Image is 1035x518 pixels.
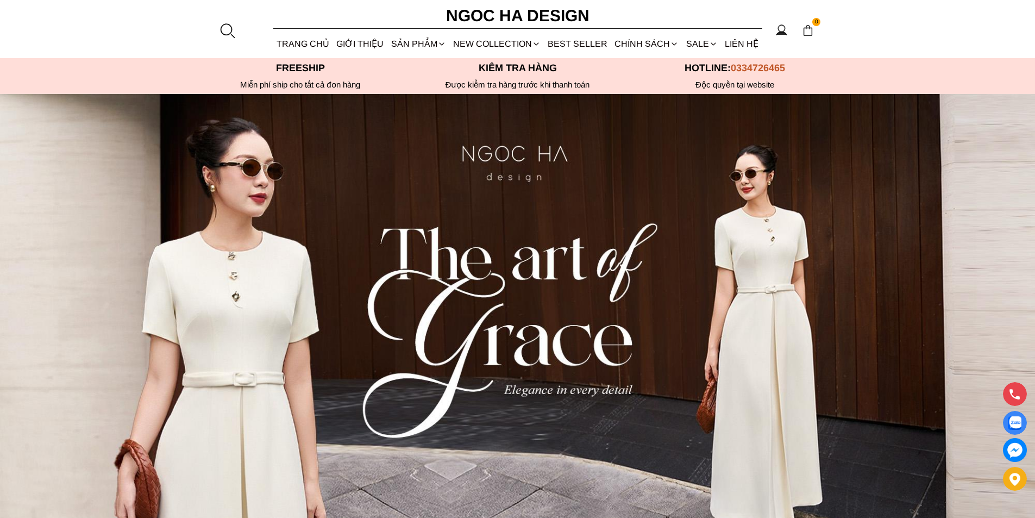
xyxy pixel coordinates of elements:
[721,29,762,58] a: LIÊN HỆ
[812,18,821,27] span: 0
[1003,438,1027,462] a: messenger
[436,3,599,29] a: Ngoc Ha Design
[626,63,844,74] p: Hotline:
[1003,411,1027,435] a: Display image
[626,80,844,90] h6: Độc quyền tại website
[273,29,333,58] a: TRANG CHỦ
[192,63,409,74] p: Freeship
[802,24,814,36] img: img-CART-ICON-ksit0nf1
[544,29,611,58] a: BEST SELLER
[449,29,544,58] a: NEW COLLECTION
[333,29,387,58] a: GIỚI THIỆU
[387,29,449,58] div: SẢN PHẨM
[682,29,721,58] a: SALE
[1008,416,1021,430] img: Display image
[192,80,409,90] div: Miễn phí ship cho tất cả đơn hàng
[611,29,682,58] div: Chính sách
[479,63,557,73] font: Kiểm tra hàng
[731,63,785,73] span: 0334726465
[409,80,626,90] p: Được kiểm tra hàng trước khi thanh toán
